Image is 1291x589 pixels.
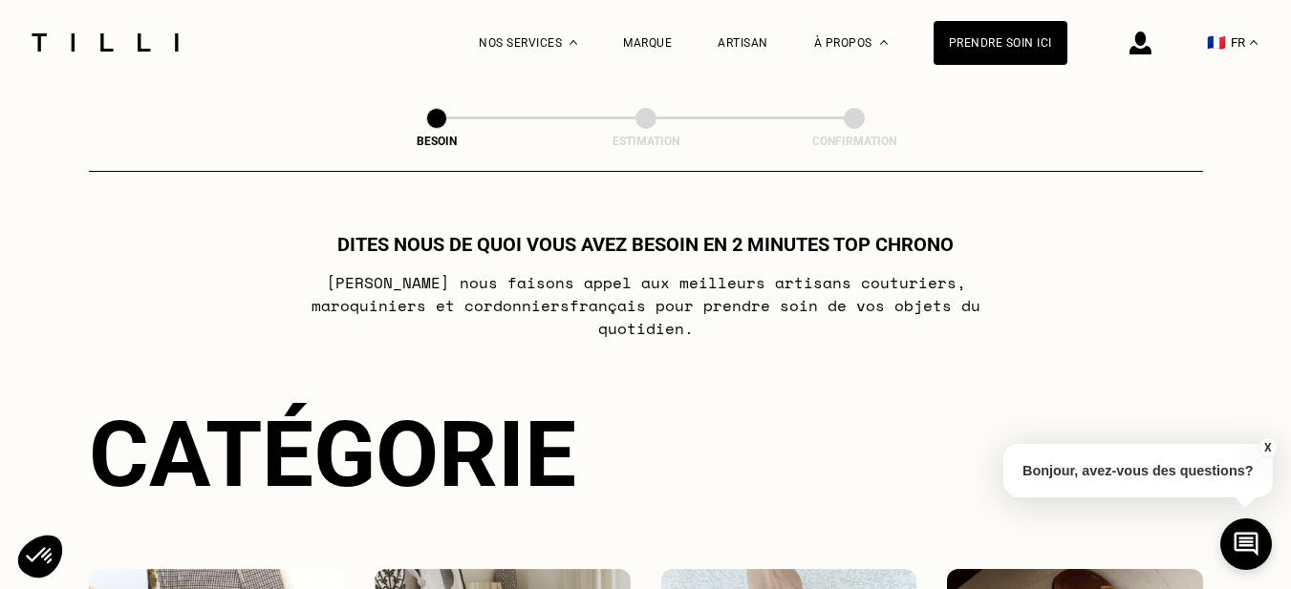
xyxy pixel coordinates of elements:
div: Confirmation [759,135,950,148]
div: Catégorie [89,401,1203,508]
button: X [1258,437,1277,458]
p: [PERSON_NAME] nous faisons appel aux meilleurs artisans couturiers , maroquiniers et cordonniers ... [267,271,1024,340]
img: Logo du service de couturière Tilli [25,33,185,52]
a: Artisan [718,36,768,50]
span: 🇫🇷 [1207,33,1226,52]
img: Menu déroulant à propos [880,40,888,45]
img: menu déroulant [1250,40,1258,45]
h1: Dites nous de quoi vous avez besoin en 2 minutes top chrono [337,233,954,256]
img: icône connexion [1130,32,1151,54]
a: Marque [623,36,672,50]
div: Besoin [341,135,532,148]
div: Estimation [550,135,742,148]
p: Bonjour, avez-vous des questions? [1003,444,1273,497]
img: Menu déroulant [570,40,577,45]
a: Prendre soin ici [934,21,1067,65]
